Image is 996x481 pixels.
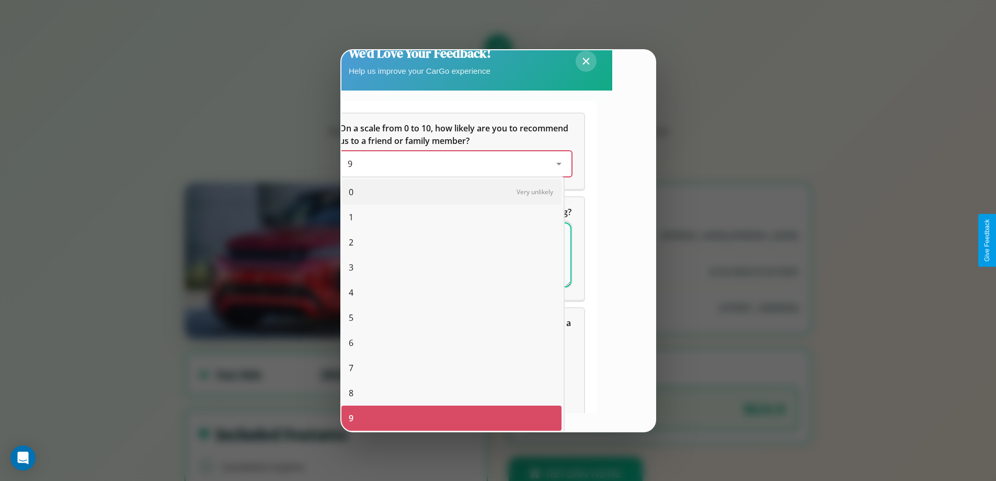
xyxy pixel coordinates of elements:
div: On a scale from 0 to 10, how likely are you to recommend us to a friend or family member? [339,151,571,176]
span: 4 [349,286,353,299]
span: 2 [349,236,353,249]
span: 7 [349,362,353,374]
div: 9 [341,406,562,431]
span: 8 [349,387,353,399]
div: 1 [341,205,562,230]
span: 9 [349,412,353,424]
div: 5 [341,305,562,330]
span: 9 [348,158,352,170]
span: Very unlikely [517,187,553,196]
h2: We'd Love Your Feedback! [349,44,491,62]
div: 8 [341,381,562,406]
span: On a scale from 0 to 10, how likely are you to recommend us to a friend or family member? [339,122,570,147]
div: 4 [341,280,562,305]
div: Give Feedback [983,219,991,262]
span: What can we do to make your experience more satisfying? [339,206,571,218]
div: Open Intercom Messenger [10,445,36,471]
p: Help us improve your CarGo experience [349,64,491,78]
span: 3 [349,261,353,274]
span: 1 [349,211,353,223]
div: On a scale from 0 to 10, how likely are you to recommend us to a friend or family member? [327,114,584,189]
span: 6 [349,337,353,349]
div: 0 [341,180,562,205]
h5: On a scale from 0 to 10, how likely are you to recommend us to a friend or family member? [339,122,571,147]
span: 5 [349,311,353,324]
div: 7 [341,355,562,381]
div: 10 [341,431,562,456]
div: 2 [341,230,562,255]
span: 0 [349,186,353,198]
div: 3 [341,255,562,280]
span: Which of the following features do you value the most in a vehicle? [339,317,573,341]
div: 6 [341,330,562,355]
